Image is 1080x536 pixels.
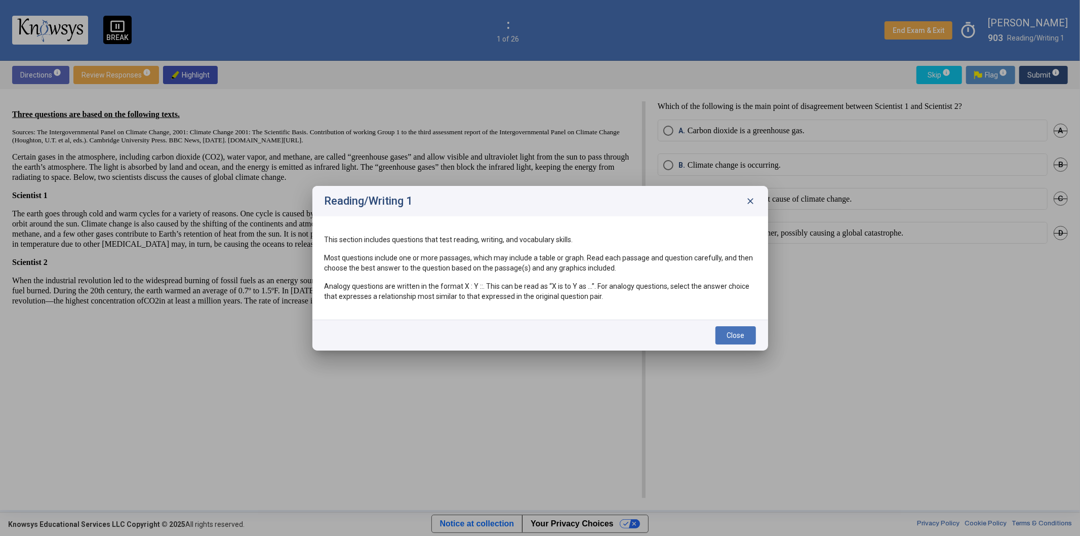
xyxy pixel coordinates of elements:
[325,253,756,273] p: Most questions include one or more passages, which may include a table or graph. Read each passag...
[727,331,744,339] span: Close
[715,326,756,344] button: Close
[325,281,756,301] p: Analogy questions are written in the format X : Y ::. This can be read as “X is to Y as ...”. For...
[325,235,756,245] p: This section includes questions that test reading, writing, and vocabulary skills.
[325,195,413,207] h2: Reading/Writing 1
[746,196,756,206] span: close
